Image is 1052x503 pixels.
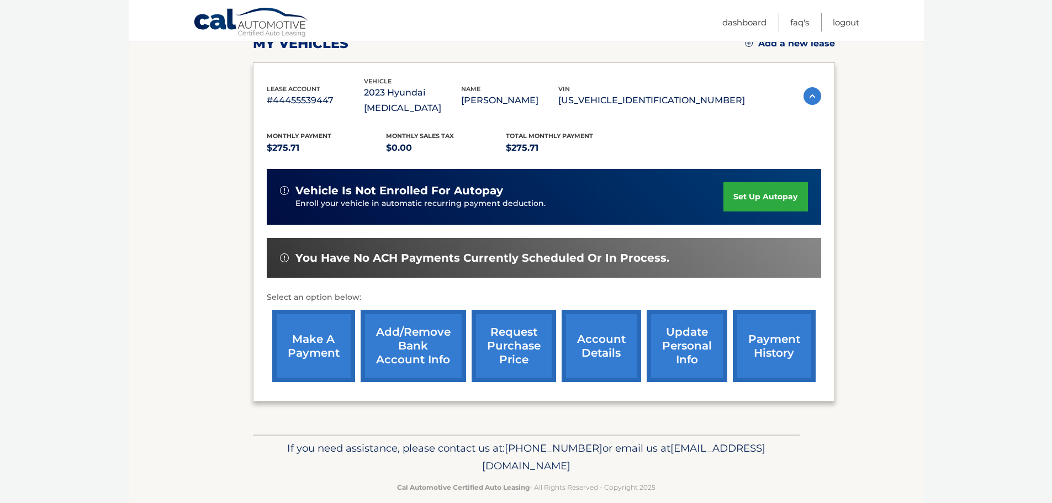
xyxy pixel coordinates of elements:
[733,310,816,382] a: payment history
[562,310,641,382] a: account details
[506,140,626,156] p: $275.71
[745,39,753,47] img: add.svg
[260,481,792,493] p: - All Rights Reserved - Copyright 2025
[723,182,807,211] a: set up autopay
[505,442,602,454] span: [PHONE_NUMBER]
[267,93,364,108] p: #44455539447
[267,291,821,304] p: Select an option below:
[722,13,766,31] a: Dashboard
[267,140,387,156] p: $275.71
[745,38,835,49] a: Add a new lease
[386,132,454,140] span: Monthly sales Tax
[295,251,669,265] span: You have no ACH payments currently scheduled or in process.
[461,85,480,93] span: name
[558,85,570,93] span: vin
[260,440,792,475] p: If you need assistance, please contact us at: or email us at
[647,310,727,382] a: update personal info
[361,310,466,382] a: Add/Remove bank account info
[364,77,392,85] span: vehicle
[267,132,331,140] span: Monthly Payment
[364,85,461,116] p: 2023 Hyundai [MEDICAL_DATA]
[253,35,348,52] h2: my vehicles
[280,253,289,262] img: alert-white.svg
[386,140,506,156] p: $0.00
[461,93,558,108] p: [PERSON_NAME]
[397,483,530,491] strong: Cal Automotive Certified Auto Leasing
[472,310,556,382] a: request purchase price
[482,442,765,472] span: [EMAIL_ADDRESS][DOMAIN_NAME]
[295,198,724,210] p: Enroll your vehicle in automatic recurring payment deduction.
[506,132,593,140] span: Total Monthly Payment
[803,87,821,105] img: accordion-active.svg
[280,186,289,195] img: alert-white.svg
[193,7,309,39] a: Cal Automotive
[790,13,809,31] a: FAQ's
[267,85,320,93] span: lease account
[558,93,745,108] p: [US_VEHICLE_IDENTIFICATION_NUMBER]
[295,184,503,198] span: vehicle is not enrolled for autopay
[272,310,355,382] a: make a payment
[833,13,859,31] a: Logout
